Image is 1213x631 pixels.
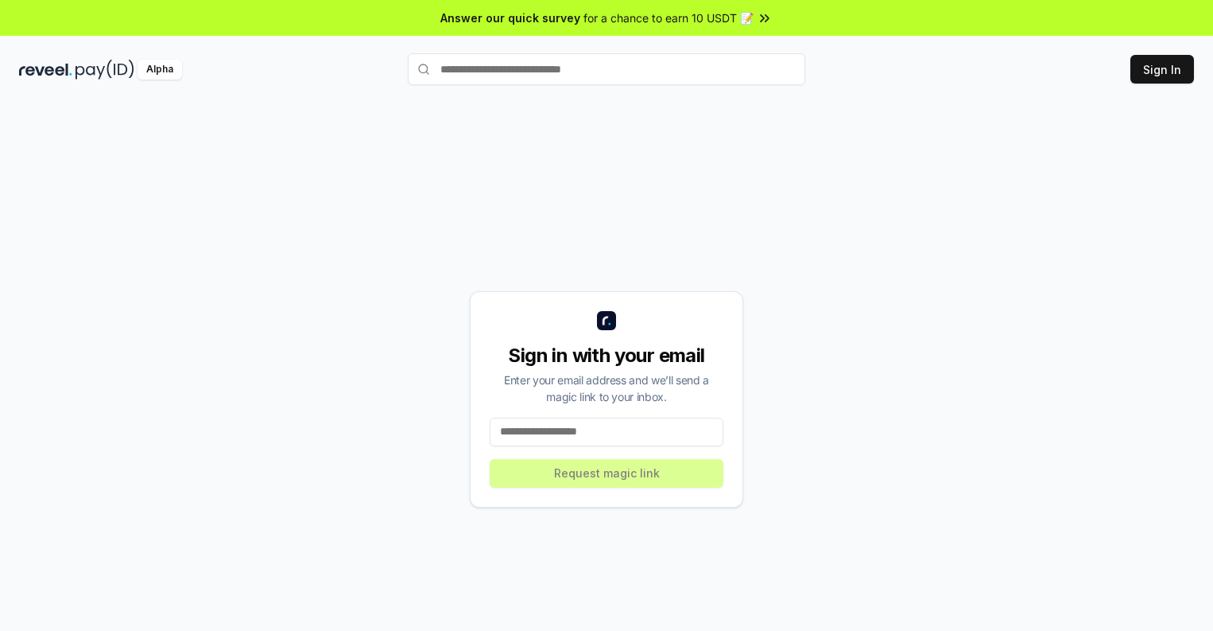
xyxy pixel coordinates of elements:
[440,10,580,26] span: Answer our quick survey
[583,10,754,26] span: for a chance to earn 10 USDT 📝
[19,60,72,80] img: reveel_dark
[490,372,723,405] div: Enter your email address and we’ll send a magic link to your inbox.
[138,60,182,80] div: Alpha
[490,343,723,368] div: Sign in with your email
[597,311,616,330] img: logo_small
[1130,55,1194,84] button: Sign In
[76,60,134,80] img: pay_id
